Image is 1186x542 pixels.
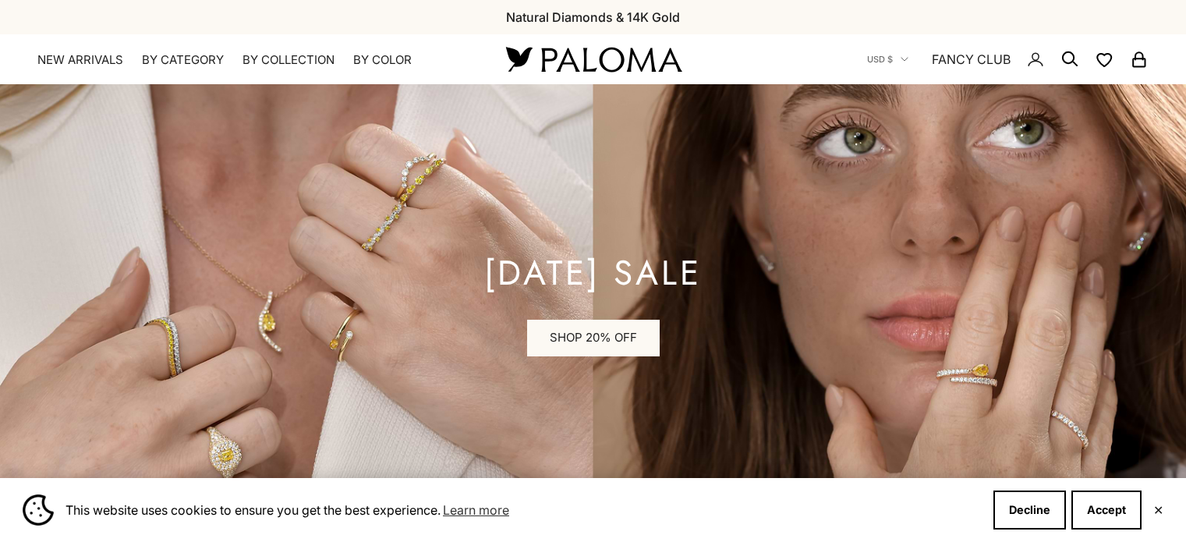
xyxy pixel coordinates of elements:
summary: By Category [142,52,224,68]
button: Close [1153,505,1163,515]
p: [DATE] sale [484,257,702,289]
button: Decline [993,491,1066,530]
a: SHOP 20% OFF [527,320,660,357]
button: USD $ [867,52,908,66]
img: Cookie banner [23,494,54,526]
button: Accept [1071,491,1142,530]
a: Learn more [441,498,512,522]
span: USD $ [867,52,893,66]
summary: By Color [353,52,412,68]
p: Natural Diamonds & 14K Gold [506,7,680,27]
nav: Secondary navigation [867,34,1149,84]
summary: By Collection [243,52,335,68]
a: NEW ARRIVALS [37,52,123,68]
span: This website uses cookies to ensure you get the best experience. [65,498,981,522]
nav: Primary navigation [37,52,469,68]
a: FANCY CLUB [932,49,1011,69]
